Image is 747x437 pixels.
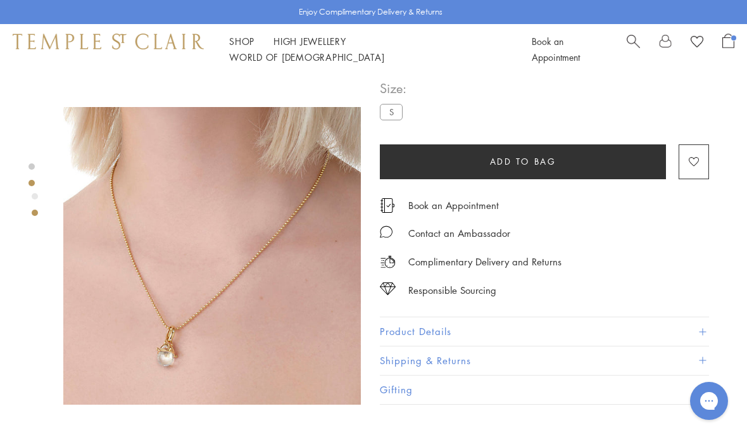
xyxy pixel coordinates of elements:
button: Add to bag [380,144,666,179]
a: Search [627,34,640,65]
p: Enjoy Complimentary Delivery & Returns [299,6,443,18]
img: icon_appointment.svg [380,198,395,213]
span: Size: [380,79,408,99]
a: Open Shopping Bag [722,34,734,65]
label: S [380,104,403,120]
img: Temple St. Clair [13,34,204,49]
button: Product Details [380,318,709,346]
a: World of [DEMOGRAPHIC_DATA]World of [DEMOGRAPHIC_DATA] [229,51,384,63]
button: Gifting [380,376,709,404]
button: Shipping & Returns [380,347,709,376]
a: ShopShop [229,35,254,47]
iframe: Gorgias live chat messenger [684,377,734,424]
img: 18K Granulated Amulet [63,107,361,405]
p: Complimentary Delivery and Returns [408,254,562,270]
span: Add to bag [490,155,556,169]
a: View Wishlist [691,34,703,53]
a: High JewelleryHigh Jewellery [273,35,346,47]
nav: Main navigation [229,34,503,65]
a: Book an Appointment [408,199,499,213]
div: Product gallery navigation [32,190,38,226]
img: MessageIcon-01_2.svg [380,225,392,238]
div: Responsible Sourcing [408,282,496,298]
img: icon_delivery.svg [380,254,396,270]
div: Contact an Ambassador [408,225,510,241]
a: Book an Appointment [532,35,580,63]
img: icon_sourcing.svg [380,282,396,295]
